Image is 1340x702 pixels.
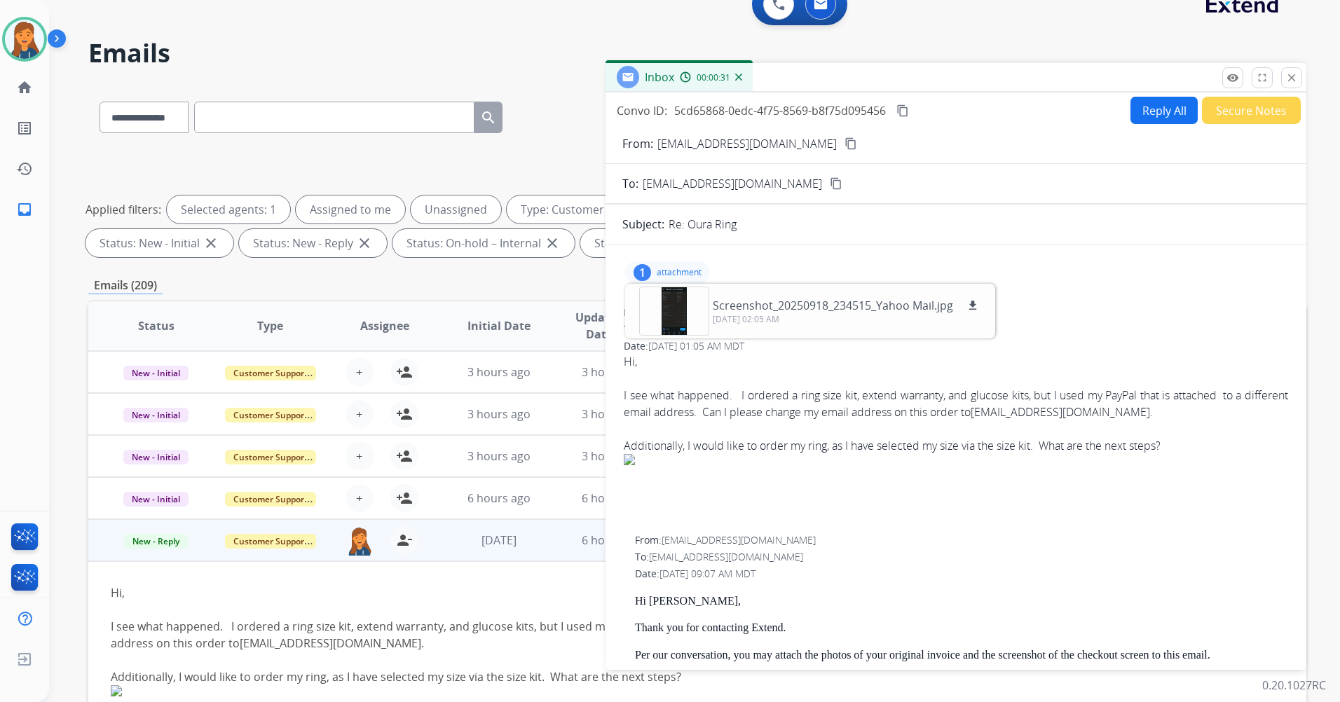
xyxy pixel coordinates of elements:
span: Customer Support [225,366,316,380]
mat-icon: home [16,79,33,96]
span: 3 hours ago [582,406,645,422]
div: Assigned to me [296,195,405,223]
span: + [356,406,362,422]
span: [EMAIL_ADDRESS][DOMAIN_NAME] [662,533,816,546]
p: To: [622,175,638,192]
span: Updated Date [568,309,631,343]
mat-icon: content_copy [830,177,842,190]
span: New - Initial [123,450,189,464]
p: 0.20.1027RC [1262,677,1326,694]
span: New - Initial [123,408,189,422]
span: [DATE] 01:05 AM MDT [648,339,744,352]
mat-icon: content_copy [896,104,909,117]
p: [EMAIL_ADDRESS][DOMAIN_NAME] [657,135,837,152]
mat-icon: person_add [396,406,413,422]
span: 3 hours ago [467,364,531,380]
p: attachment [657,267,702,278]
mat-icon: inbox [16,201,33,218]
span: 6 hours ago [582,532,645,548]
span: Initial Date [467,317,531,334]
span: 3 hours ago [582,448,645,464]
mat-icon: close [203,235,219,252]
span: Status [138,317,175,334]
button: + [346,358,374,386]
p: Per our conversation, you may attach the photos of your original invoice and the screenshot of th... [635,649,1288,661]
span: Assignee [360,317,409,334]
div: Status: New - Reply [239,229,387,257]
span: Customer Support [225,450,316,464]
p: Hi [PERSON_NAME], [635,595,1288,607]
span: Type [257,317,283,334]
span: Customer Support [225,534,316,549]
button: + [346,484,374,512]
button: + [346,442,374,470]
p: Convo ID: [617,102,667,119]
a: [EMAIL_ADDRESS][DOMAIN_NAME] [971,404,1150,420]
span: 6 hours ago [467,490,531,506]
span: + [356,490,362,507]
img: agent-avatar [346,526,374,556]
div: From: [624,305,1288,319]
mat-icon: history [16,160,33,177]
a: [EMAIL_ADDRESS][DOMAIN_NAME] [240,635,421,651]
div: I see what happened. I ordered a ring size kit, extend warranty, and glucose kits, but I used my ... [111,618,1055,652]
mat-icon: person_remove [396,532,413,549]
mat-icon: person_add [396,364,413,380]
div: I see what happened. I ordered a ring size kit, extend warranty, and glucose kits, but I used my ... [624,387,1288,420]
span: [DATE] [481,532,517,548]
img: avatar [5,20,44,59]
div: Type: Customer Support [507,195,684,223]
mat-icon: person_add [396,448,413,464]
div: To: [635,550,1288,564]
mat-icon: search [480,109,497,126]
p: Emails (209) [88,277,163,294]
button: Reply All [1130,97,1198,124]
div: Date: [624,339,1288,353]
div: 1 [634,264,651,281]
mat-icon: person_add [396,490,413,507]
img: ii_19960c830e18446f50e1 [624,454,1288,465]
span: 3 hours ago [467,448,531,464]
span: Inbox [645,69,674,85]
div: Hi, [624,353,1288,499]
div: Unassigned [411,195,501,223]
mat-icon: download [966,299,979,312]
span: + [356,448,362,464]
span: 00:00:31 [697,72,730,83]
mat-icon: close [1285,71,1298,84]
mat-icon: content_copy [845,137,857,150]
div: To: [624,322,1288,336]
mat-icon: list_alt [16,120,33,137]
mat-icon: close [356,235,373,252]
span: New - Reply [124,534,188,549]
div: From: [635,533,1288,547]
p: Applied filters: [86,201,161,218]
span: [EMAIL_ADDRESS][DOMAIN_NAME] [649,550,803,563]
p: Subject: [622,216,664,233]
div: Status: On-hold - Customer [580,229,772,257]
span: 6 hours ago [582,490,645,506]
h2: Emails [88,39,1306,67]
mat-icon: remove_red_eye [1226,71,1239,84]
span: [DATE] 09:07 AM MDT [659,567,756,580]
mat-icon: close [544,235,561,252]
span: 5cd65868-0edc-4f75-8569-b8f75d095456 [674,103,886,118]
span: Customer Support [225,492,316,507]
span: 3 hours ago [582,364,645,380]
span: New - Initial [123,492,189,507]
button: Secure Notes [1202,97,1301,124]
mat-icon: fullscreen [1256,71,1269,84]
span: + [356,364,362,380]
p: Thank you for contacting Extend. [635,621,1288,634]
div: Selected agents: 1 [167,195,290,223]
span: [EMAIL_ADDRESS][DOMAIN_NAME] [643,175,822,192]
div: Additionally, I would like to order my ring, as I have selected my size via the size kit. What ar... [624,437,1288,499]
div: Date: [635,567,1288,581]
p: Re: Oura Ring [669,216,737,233]
span: New - Initial [123,366,189,380]
p: From: [622,135,653,152]
div: Status: New - Initial [86,229,233,257]
p: [DATE] 02:05 AM [713,314,981,325]
div: Status: On-hold – Internal [392,229,575,257]
span: 3 hours ago [467,406,531,422]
